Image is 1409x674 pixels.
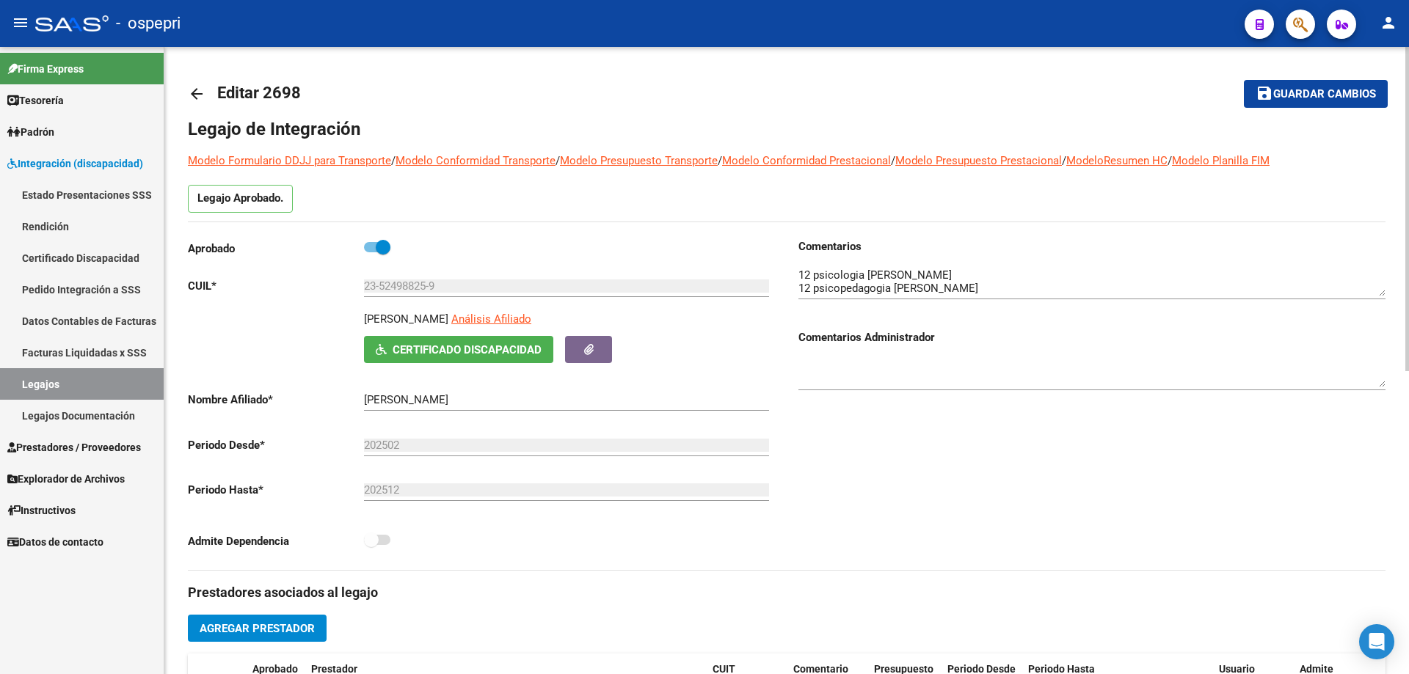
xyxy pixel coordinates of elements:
a: Modelo Presupuesto Prestacional [895,154,1062,167]
p: Legajo Aprobado. [188,185,293,213]
span: Firma Express [7,61,84,77]
h1: Legajo de Integración [188,117,1386,141]
p: Nombre Afiliado [188,392,364,408]
span: Integración (discapacidad) [7,155,143,172]
p: CUIL [188,278,364,294]
button: Guardar cambios [1244,80,1388,107]
span: Análisis Afiliado [451,312,531,326]
mat-icon: menu [12,14,29,32]
button: Agregar Prestador [188,615,327,642]
span: Certificado Discapacidad [393,343,542,356]
span: Padrón [7,124,54,140]
mat-icon: arrow_back [188,85,205,103]
p: Periodo Hasta [188,482,364,498]
span: Guardar cambios [1273,88,1376,101]
p: [PERSON_NAME] [364,311,448,327]
h3: Comentarios [798,238,1386,254]
span: Datos de contacto [7,534,103,550]
div: Open Intercom Messenger [1359,624,1394,659]
span: Agregar Prestador [200,622,315,635]
a: Modelo Conformidad Prestacional [722,154,891,167]
mat-icon: person [1380,14,1397,32]
p: Aprobado [188,241,364,257]
a: Modelo Formulario DDJJ para Transporte [188,154,391,167]
mat-icon: save [1256,84,1273,102]
h3: Comentarios Administrador [798,329,1386,345]
span: Prestadores / Proveedores [7,439,141,455]
span: Editar 2698 [217,84,301,102]
span: Explorador de Archivos [7,471,125,487]
a: Modelo Conformidad Transporte [396,154,556,167]
span: - ospepri [116,7,181,40]
span: Instructivos [7,502,76,519]
button: Certificado Discapacidad [364,336,553,363]
p: Admite Dependencia [188,533,364,549]
a: Modelo Planilla FIM [1172,154,1270,167]
p: Periodo Desde [188,437,364,453]
a: ModeloResumen HC [1066,154,1168,167]
span: Tesorería [7,92,64,109]
h3: Prestadores asociados al legajo [188,582,1386,603]
a: Modelo Presupuesto Transporte [560,154,718,167]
